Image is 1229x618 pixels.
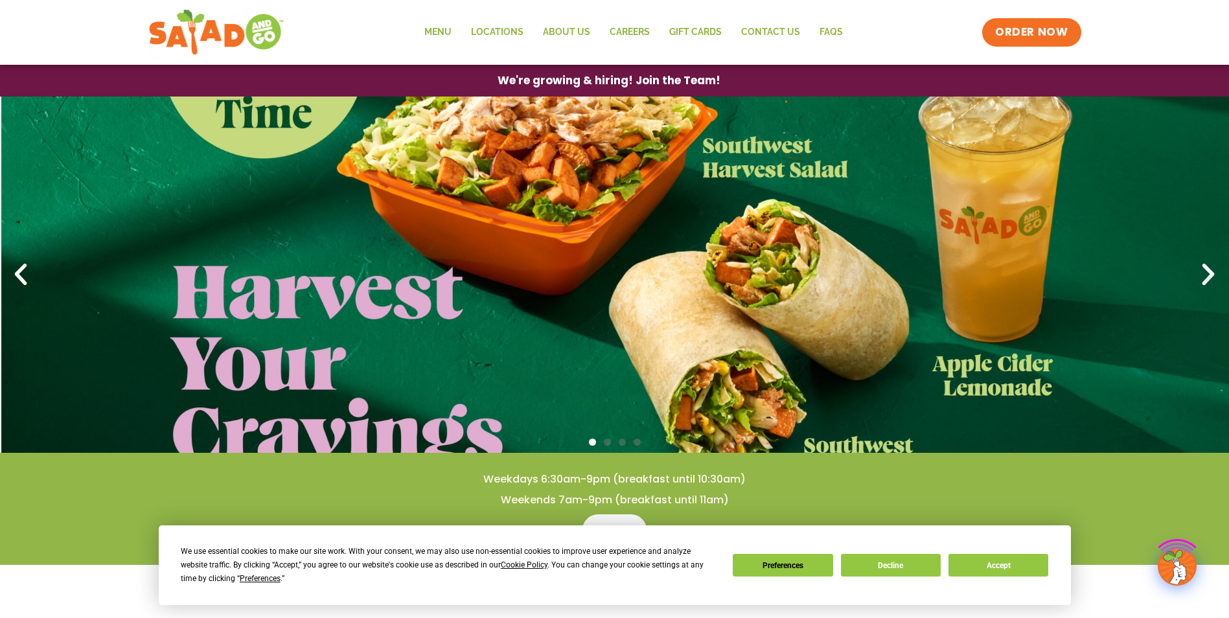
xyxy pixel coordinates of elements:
img: new-SAG-logo-768×292 [148,6,285,58]
a: ORDER NOW [982,18,1081,47]
button: Accept [948,554,1048,577]
span: ORDER NOW [995,25,1068,40]
a: Menu [415,17,461,47]
nav: Menu [415,17,853,47]
h4: Weekdays 6:30am-9pm (breakfast until 10:30am) [26,472,1203,486]
span: Go to slide 3 [619,439,626,446]
a: GIFT CARDS [660,17,731,47]
div: Cookie Consent Prompt [159,525,1071,605]
span: Preferences [240,574,281,583]
a: Careers [600,17,660,47]
button: Preferences [733,554,833,577]
a: Locations [461,17,533,47]
span: Go to slide 4 [634,439,641,446]
div: We use essential cookies to make our site work. With your consent, we may also use non-essential ... [181,545,717,586]
a: Menu [582,514,647,545]
span: Go to slide 1 [589,439,596,446]
div: Previous slide [6,260,35,289]
h4: Weekends 7am-9pm (breakfast until 11am) [26,493,1203,507]
span: Go to slide 2 [604,439,611,446]
a: Contact Us [731,17,810,47]
span: We're growing & hiring! Join the Team! [498,75,720,86]
a: We're growing & hiring! Join the Team! [478,65,740,96]
button: Decline [841,554,941,577]
span: Menu [598,522,631,538]
span: Cookie Policy [501,560,547,569]
div: Next slide [1194,260,1223,289]
a: FAQs [810,17,853,47]
a: About Us [533,17,600,47]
